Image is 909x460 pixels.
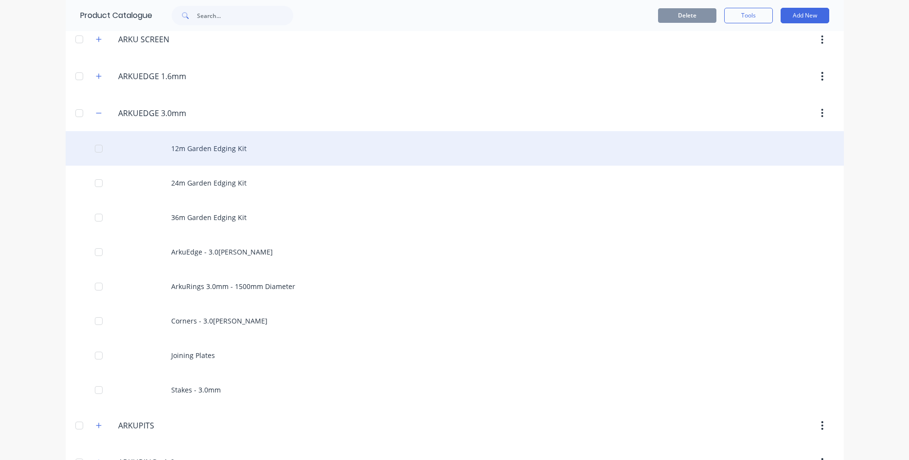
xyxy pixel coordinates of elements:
[66,235,844,269] div: ArkuEdge - 3.0[PERSON_NAME]
[781,8,829,23] button: Add New
[724,8,773,23] button: Tools
[66,338,844,373] div: Joining Plates
[66,304,844,338] div: Corners - 3.0[PERSON_NAME]
[66,200,844,235] div: 36m Garden Edging Kit
[66,269,844,304] div: ArkuRings 3.0mm - 1500mm Diameter
[118,420,233,431] input: Enter category name
[66,131,844,166] div: 12m Garden Edging Kit
[118,70,233,82] input: Enter category name
[658,8,716,23] button: Delete
[197,6,293,25] input: Search...
[118,107,233,119] input: Enter category name
[66,373,844,407] div: Stakes - 3.0mm
[66,166,844,200] div: 24m Garden Edging Kit
[118,34,233,45] input: Enter category name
